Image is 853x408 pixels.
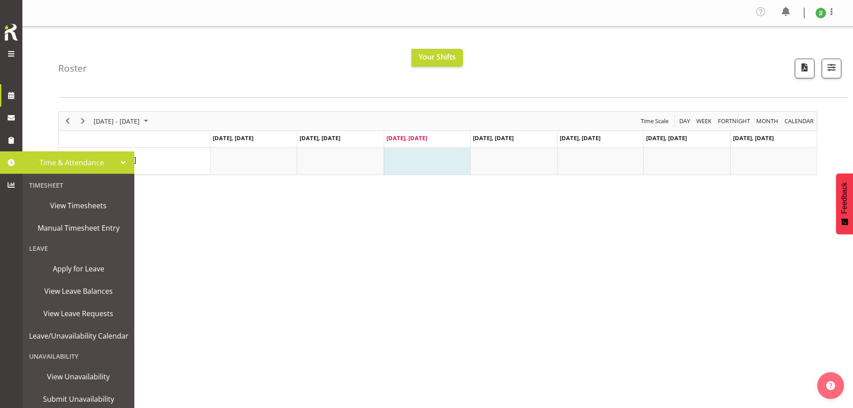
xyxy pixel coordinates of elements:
[58,111,817,175] div: Timeline Week of August 27, 2025
[210,148,817,175] table: Timeline Week of August 27, 2025
[473,134,514,142] span: [DATE], [DATE]
[639,116,670,127] button: Time Scale
[27,156,116,169] span: Time & Attendance
[815,8,826,18] img: joshua-joel11891.jpg
[77,116,89,127] button: Next
[783,116,815,127] button: Month
[25,325,132,347] a: Leave/Unavailability Calendar
[25,302,132,325] a: View Leave Requests
[300,134,340,142] span: [DATE], [DATE]
[93,116,141,127] span: [DATE] - [DATE]
[22,151,134,174] a: Time & Attendance
[695,116,712,127] span: Week
[795,59,814,78] button: Download a PDF of the roster according to the set date range.
[75,112,90,130] div: Next
[25,347,132,365] div: Unavailability
[92,116,152,127] button: August 25 - 31, 2025
[678,116,692,127] button: Timeline Day
[840,182,849,214] span: Feedback
[213,134,253,142] span: [DATE], [DATE]
[58,63,87,73] h4: Roster
[419,52,456,62] span: Your Shifts
[62,116,74,127] button: Previous
[29,262,128,275] span: Apply for Leave
[646,134,687,142] span: [DATE], [DATE]
[29,329,129,343] span: Leave/Unavailability Calendar
[755,116,779,127] span: Month
[717,116,751,127] span: Fortnight
[25,239,132,258] div: Leave
[25,217,132,239] a: Manual Timesheet Entry
[2,22,20,42] img: Rosterit icon logo
[411,49,463,67] button: Your Shifts
[695,116,713,127] button: Timeline Week
[29,221,128,235] span: Manual Timesheet Entry
[59,148,210,175] td: Joshua Joel resource
[386,134,427,142] span: [DATE], [DATE]
[716,116,752,127] button: Fortnight
[560,134,600,142] span: [DATE], [DATE]
[836,173,853,234] button: Feedback - Show survey
[25,258,132,280] a: Apply for Leave
[733,134,774,142] span: [DATE], [DATE]
[29,284,128,298] span: View Leave Balances
[29,370,128,383] span: View Unavailability
[29,199,128,212] span: View Timesheets
[25,194,132,217] a: View Timesheets
[25,176,132,194] div: Timesheet
[25,365,132,388] a: View Unavailability
[784,116,814,127] span: calendar
[25,280,132,302] a: View Leave Balances
[826,381,835,390] img: help-xxl-2.png
[29,392,128,406] span: Submit Unavailability
[822,59,841,78] button: Filter Shifts
[29,307,128,320] span: View Leave Requests
[60,112,75,130] div: Previous
[755,116,780,127] button: Timeline Month
[678,116,691,127] span: Day
[640,116,669,127] span: Time Scale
